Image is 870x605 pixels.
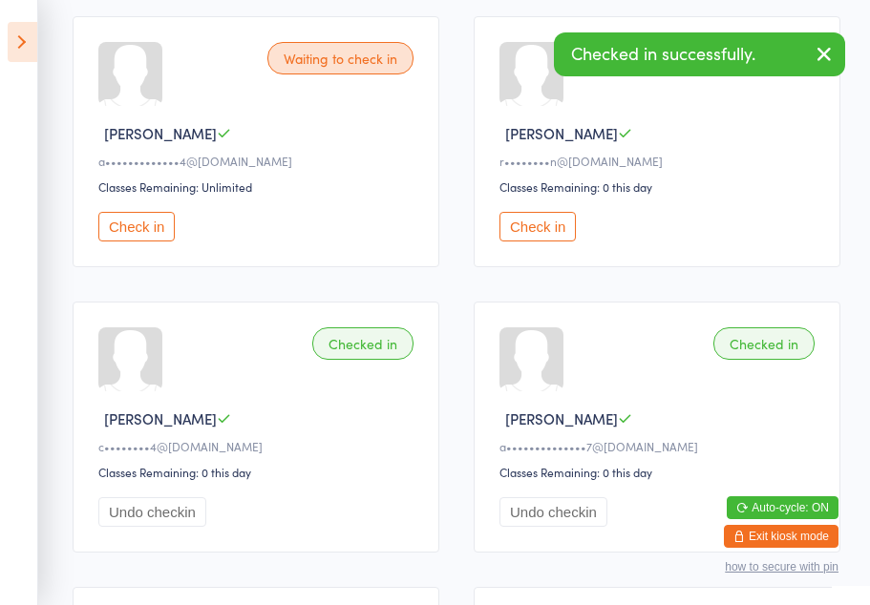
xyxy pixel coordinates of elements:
button: Exit kiosk mode [724,525,838,548]
button: Undo checkin [98,497,206,527]
div: Checked in [713,327,815,360]
div: Classes Remaining: 0 this day [98,464,419,480]
div: Waiting to check in [267,42,414,74]
div: Classes Remaining: Unlimited [98,178,419,195]
button: Auto-cycle: ON [727,496,838,519]
button: Check in [98,212,175,241]
div: Checked in successfully. [554,32,845,76]
div: Classes Remaining: 0 this day [499,464,820,480]
button: Undo checkin [499,497,607,527]
span: [PERSON_NAME] [104,123,217,143]
div: Classes Remaining: 0 this day [499,178,820,195]
div: r••••••••n@[DOMAIN_NAME] [499,153,820,169]
div: Checked in [312,327,414,360]
button: how to secure with pin [725,560,838,574]
span: [PERSON_NAME] [505,408,618,428]
span: [PERSON_NAME] [104,408,217,428]
div: c••••••••4@[DOMAIN_NAME] [98,438,419,454]
span: [PERSON_NAME] [505,123,618,143]
div: a••••••••••••••7@[DOMAIN_NAME] [499,438,820,454]
button: Check in [499,212,576,241]
div: a•••••••••••••4@[DOMAIN_NAME] [98,153,419,169]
